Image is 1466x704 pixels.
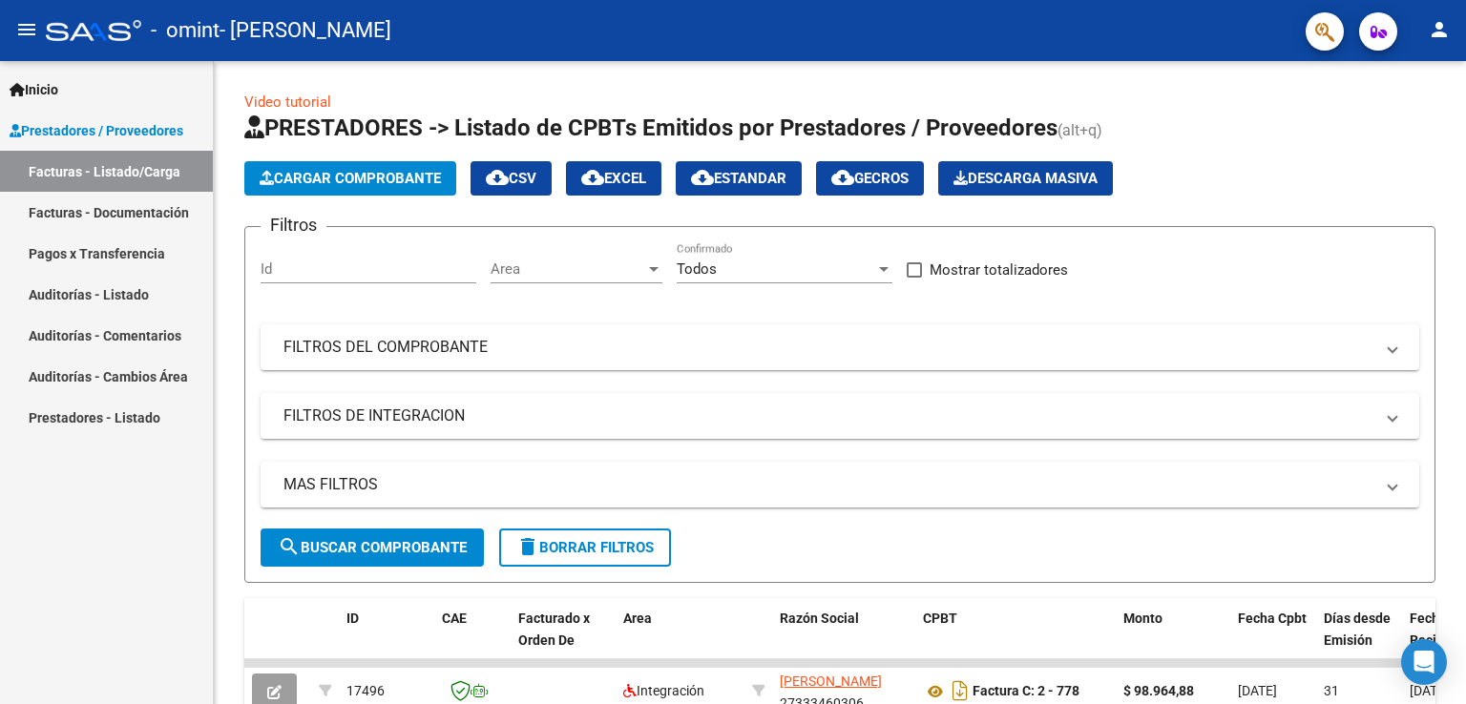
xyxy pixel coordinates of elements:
[973,684,1079,699] strong: Factura C: 2 - 778
[1401,639,1447,685] div: Open Intercom Messenger
[1324,611,1391,648] span: Días desde Emisión
[691,166,714,189] mat-icon: cloud_download
[915,598,1116,682] datatable-header-cell: CPBT
[10,79,58,100] span: Inicio
[283,405,1373,426] mat-panel-title: FILTROS DE INTEGRACION
[581,166,604,189] mat-icon: cloud_download
[677,260,717,278] span: Todos
[499,528,671,567] button: Borrar Filtros
[471,161,552,196] button: CSV
[346,611,359,626] span: ID
[10,120,183,141] span: Prestadores / Proveedores
[434,598,511,682] datatable-header-cell: CAE
[261,528,484,567] button: Buscar Comprobante
[283,337,1373,358] mat-panel-title: FILTROS DEL COMPROBANTE
[816,161,924,196] button: Gecros
[581,170,646,187] span: EXCEL
[220,10,391,52] span: - [PERSON_NAME]
[1058,121,1102,139] span: (alt+q)
[953,170,1098,187] span: Descarga Masiva
[261,393,1419,439] mat-expansion-panel-header: FILTROS DE INTEGRACION
[261,462,1419,507] mat-expansion-panel-header: MAS FILTROS
[566,161,661,196] button: EXCEL
[486,170,536,187] span: CSV
[1238,683,1277,698] span: [DATE]
[1324,683,1339,698] span: 31
[1428,18,1451,41] mat-icon: person
[244,161,456,196] button: Cargar Comprobante
[831,166,854,189] mat-icon: cloud_download
[930,259,1068,281] span: Mostrar totalizadores
[691,170,786,187] span: Estandar
[516,539,654,556] span: Borrar Filtros
[772,598,915,682] datatable-header-cell: Razón Social
[1410,683,1449,698] span: [DATE]
[244,114,1058,141] span: PRESTADORES -> Listado de CPBTs Emitidos por Prestadores / Proveedores
[260,170,441,187] span: Cargar Comprobante
[623,683,704,698] span: Integración
[780,611,859,626] span: Razón Social
[1410,611,1463,648] span: Fecha Recibido
[923,611,957,626] span: CPBT
[1116,598,1230,682] datatable-header-cell: Monto
[616,598,744,682] datatable-header-cell: Area
[261,324,1419,370] mat-expansion-panel-header: FILTROS DEL COMPROBANTE
[442,611,467,626] span: CAE
[261,212,326,238] h3: Filtros
[1230,598,1316,682] datatable-header-cell: Fecha Cpbt
[516,535,539,558] mat-icon: delete
[1123,683,1194,698] strong: $ 98.964,88
[346,683,385,698] span: 17496
[780,673,882,689] span: [PERSON_NAME]
[511,598,616,682] datatable-header-cell: Facturado x Orden De
[15,18,38,41] mat-icon: menu
[938,161,1113,196] button: Descarga Masiva
[676,161,802,196] button: Estandar
[244,93,331,111] a: Video tutorial
[1123,611,1162,626] span: Monto
[623,611,652,626] span: Area
[518,611,590,648] span: Facturado x Orden De
[278,539,467,556] span: Buscar Comprobante
[151,10,220,52] span: - omint
[283,474,1373,495] mat-panel-title: MAS FILTROS
[486,166,509,189] mat-icon: cloud_download
[831,170,909,187] span: Gecros
[938,161,1113,196] app-download-masive: Descarga masiva de comprobantes (adjuntos)
[1316,598,1402,682] datatable-header-cell: Días desde Emisión
[1238,611,1307,626] span: Fecha Cpbt
[491,260,645,278] span: Area
[278,535,301,558] mat-icon: search
[339,598,434,682] datatable-header-cell: ID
